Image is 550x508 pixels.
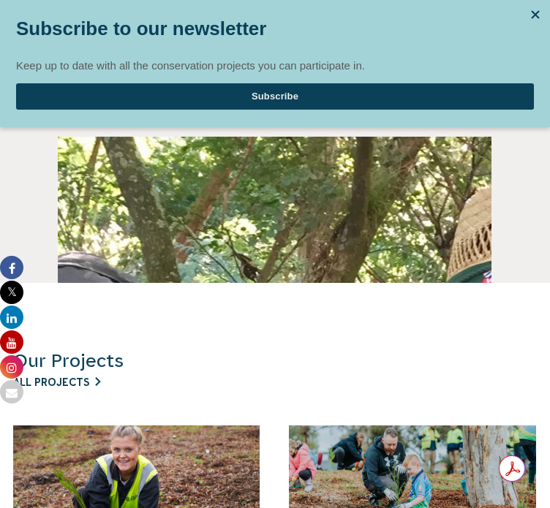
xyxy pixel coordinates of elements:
[13,376,100,388] a: All Projects
[16,298,534,325] input: Subscribe
[16,57,534,75] p: Keep up to date with all the conservation projects you can participate in.
[13,349,537,373] h3: Our Projects
[16,83,534,110] button: Subscribe
[16,237,534,254] label: Email
[16,170,324,196] span: Subscribe to our newsletter
[16,206,534,222] p: Keep up to date with all the conservation projects you can participate in.
[16,18,266,39] span: Subscribe to our newsletter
